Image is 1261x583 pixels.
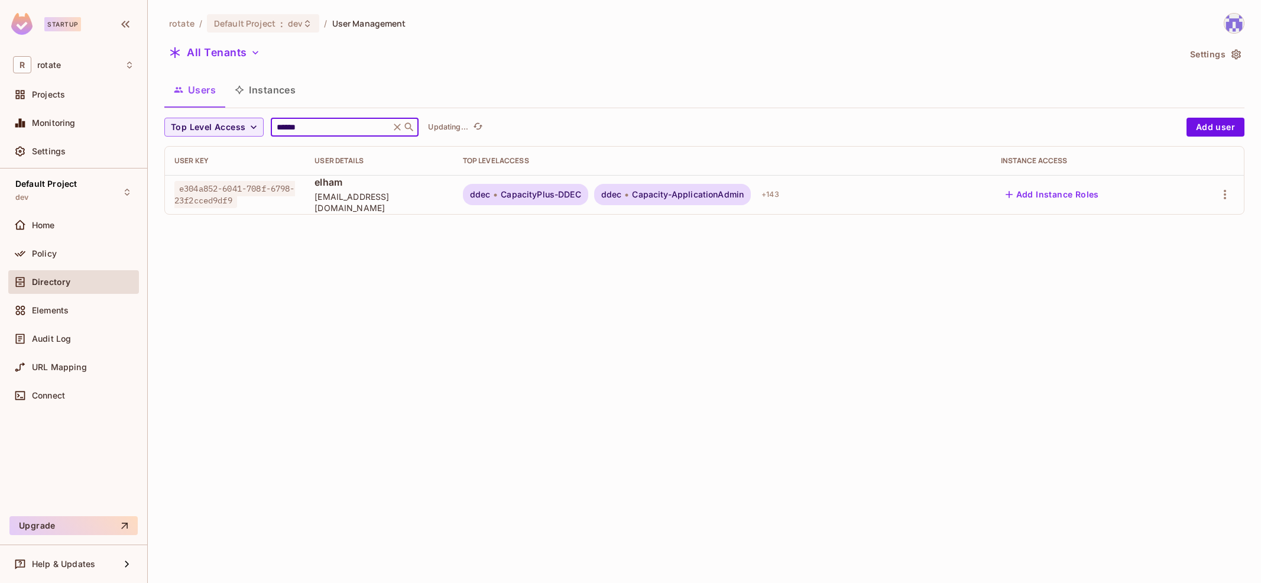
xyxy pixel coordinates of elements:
[199,18,202,29] li: /
[473,121,483,133] span: refresh
[32,118,76,128] span: Monitoring
[11,13,33,35] img: SReyMgAAAABJRU5ErkJggg==
[32,147,66,156] span: Settings
[225,75,305,105] button: Instances
[601,190,622,199] span: ddec
[315,176,443,189] span: elham
[288,18,303,29] span: dev
[32,391,65,400] span: Connect
[164,75,225,105] button: Users
[15,193,28,202] span: dev
[470,190,491,199] span: ddec
[171,120,245,135] span: Top Level Access
[214,18,275,29] span: Default Project
[169,18,195,29] span: the active workspace
[174,156,296,166] div: User Key
[463,156,982,166] div: Top Level Access
[632,190,744,199] span: Capacity-ApplicationAdmin
[332,18,406,29] span: User Management
[1001,185,1104,204] button: Add Instance Roles
[501,190,581,199] span: CapacityPlus-DDEC
[32,559,95,569] span: Help & Updates
[44,17,81,31] div: Startup
[315,156,443,166] div: User Details
[471,120,485,134] button: refresh
[15,179,77,189] span: Default Project
[164,43,265,62] button: All Tenants
[9,516,138,535] button: Upgrade
[757,185,784,204] div: + 143
[164,118,264,137] button: Top Level Access
[280,19,284,28] span: :
[315,191,443,213] span: [EMAIL_ADDRESS][DOMAIN_NAME]
[13,56,31,73] span: R
[32,249,57,258] span: Policy
[32,221,55,230] span: Home
[1185,45,1244,64] button: Settings
[468,120,485,134] span: Click to refresh data
[1224,14,1244,33] img: yoongjia@letsrotate.com
[1187,118,1244,137] button: Add user
[32,90,65,99] span: Projects
[428,122,468,132] p: Updating...
[32,277,70,287] span: Directory
[174,181,295,208] span: e304a852-6041-708f-6798-23f2cced9df9
[1001,156,1175,166] div: Instance Access
[32,334,71,344] span: Audit Log
[32,306,69,315] span: Elements
[37,60,61,70] span: Workspace: rotate
[32,362,87,372] span: URL Mapping
[324,18,327,29] li: /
